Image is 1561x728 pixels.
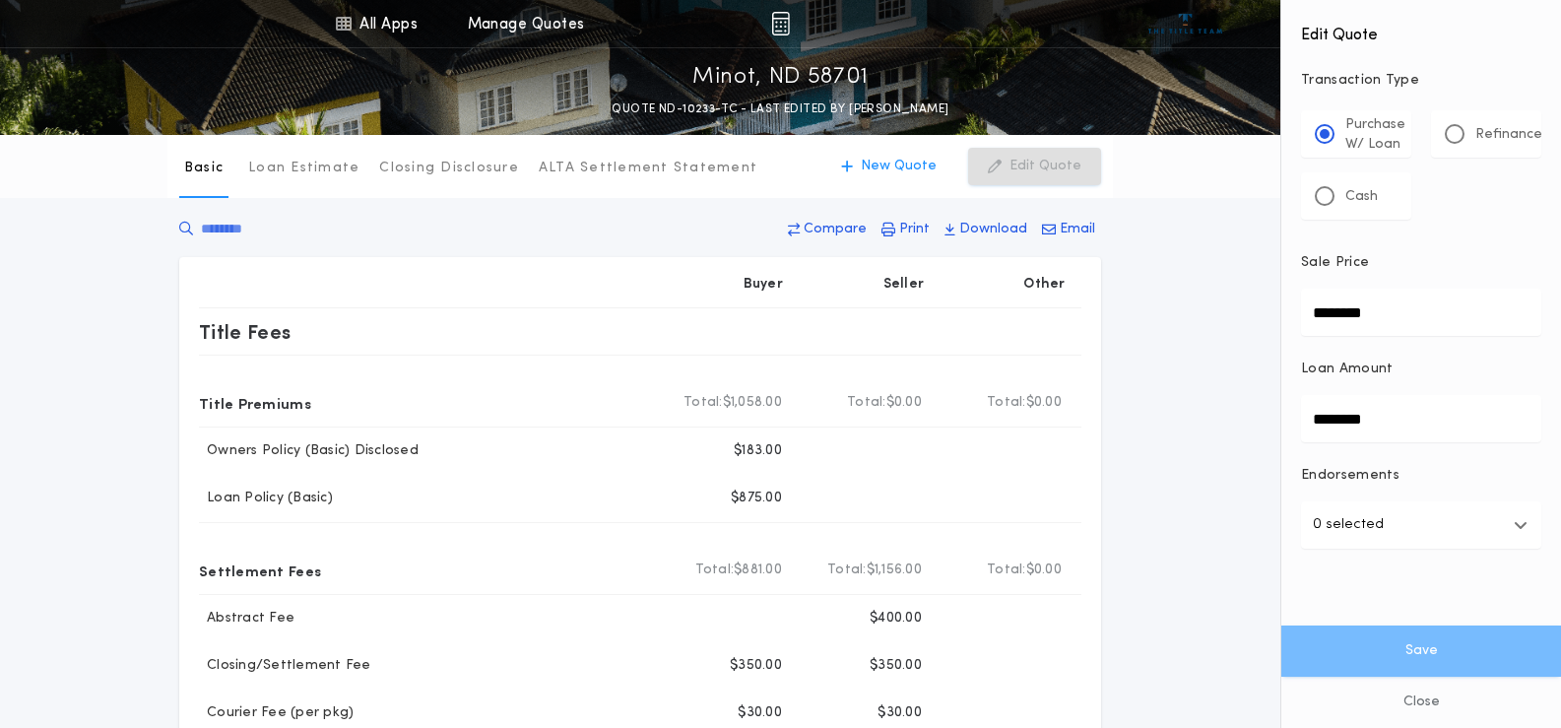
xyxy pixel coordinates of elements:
p: Print [899,220,930,239]
img: vs-icon [1148,14,1222,33]
p: Loan Estimate [248,159,359,178]
button: Save [1281,626,1561,677]
button: New Quote [821,148,956,185]
p: Loan Amount [1301,360,1394,379]
p: New Quote [861,157,937,176]
p: $875.00 [731,489,782,508]
p: Purchase W/ Loan [1345,115,1405,155]
p: Endorsements [1301,466,1541,486]
span: $0.00 [1026,393,1062,413]
p: $350.00 [730,656,782,676]
p: Email [1060,220,1095,239]
p: QUOTE ND-10233-TC - LAST EDITED BY [PERSON_NAME] [612,99,948,119]
b: Total: [987,561,1026,580]
b: Total: [987,393,1026,413]
p: Basic [184,159,224,178]
input: Loan Amount [1301,395,1541,442]
p: $30.00 [878,703,922,723]
p: $350.00 [870,656,922,676]
p: Seller [883,275,925,295]
p: $30.00 [738,703,782,723]
span: $1,058.00 [723,393,782,413]
p: Abstract Fee [199,609,294,629]
p: Title Premiums [199,387,311,419]
p: ALTA Settlement Statement [539,159,757,178]
p: Refinance [1475,125,1542,145]
b: Total: [827,561,867,580]
button: Close [1281,677,1561,728]
button: Print [876,212,936,247]
p: Compare [804,220,867,239]
p: Edit Quote [1009,157,1081,176]
p: Owners Policy (Basic) Disclosed [199,441,419,461]
span: $881.00 [734,561,782,580]
button: Download [939,212,1033,247]
span: $0.00 [1026,561,1062,580]
p: $183.00 [734,441,782,461]
h4: Edit Quote [1301,12,1541,47]
b: Total: [695,561,735,580]
p: Download [959,220,1027,239]
p: Courier Fee (per pkg) [199,703,354,723]
p: Transaction Type [1301,71,1541,91]
p: Minot, ND 58701 [692,62,869,94]
button: Compare [782,212,873,247]
p: Settlement Fees [199,555,321,586]
p: Title Fees [199,316,292,348]
img: img [771,12,790,35]
button: Edit Quote [968,148,1101,185]
b: Total: [683,393,723,413]
p: Closing Disclosure [379,159,519,178]
b: Total: [847,393,886,413]
span: $0.00 [886,393,922,413]
p: Cash [1345,187,1378,207]
span: $1,156.00 [867,561,922,580]
p: Closing/Settlement Fee [199,656,371,676]
p: $400.00 [870,609,922,629]
p: Loan Policy (Basic) [199,489,333,508]
p: 0 selected [1313,513,1384,537]
p: Sale Price [1301,253,1369,273]
p: Other [1024,275,1066,295]
input: Sale Price [1301,289,1541,336]
button: Email [1036,212,1101,247]
p: Buyer [744,275,783,295]
button: 0 selected [1301,501,1541,549]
